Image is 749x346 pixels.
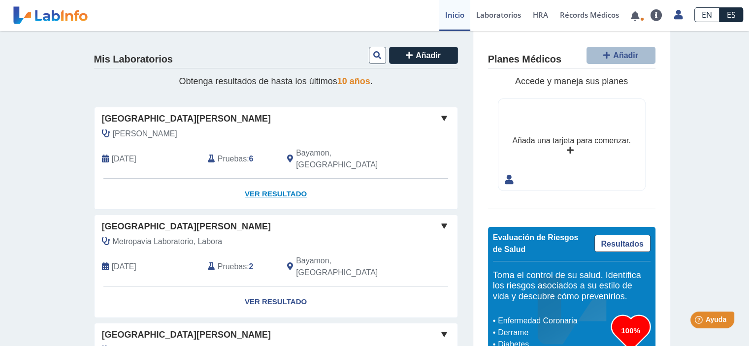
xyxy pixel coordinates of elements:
[95,286,457,317] a: Ver Resultado
[495,315,611,327] li: Enfermedad Coronaria
[488,54,561,65] h4: Planes Médicos
[661,308,738,335] iframe: Help widget launcher
[200,147,280,171] div: :
[249,262,254,271] b: 2
[389,47,458,64] button: Añadir
[113,236,223,248] span: Metropavia Laboratorio, Labora
[102,220,271,233] span: [GEOGRAPHIC_DATA][PERSON_NAME]
[594,235,651,252] a: Resultados
[249,155,254,163] b: 6
[218,261,247,273] span: Pruebas
[416,51,441,60] span: Añadir
[493,270,651,302] h5: Toma el control de su salud. Identifica los riesgos asociados a su estilo de vida y descubre cómo...
[586,47,655,64] button: Añadir
[694,7,719,22] a: EN
[94,54,173,65] h4: Mis Laboratorios
[512,135,630,147] div: Añada una tarjeta para comenzar.
[95,179,457,210] a: Ver Resultado
[296,255,405,279] span: Bayamon, PR
[611,324,651,337] h3: 100%
[337,76,370,86] span: 10 años
[719,7,743,22] a: ES
[200,255,280,279] div: :
[112,261,136,273] span: 2025-08-16
[112,153,136,165] span: 2025-09-06
[613,51,638,60] span: Añadir
[102,112,271,126] span: [GEOGRAPHIC_DATA][PERSON_NAME]
[495,327,611,339] li: Derrame
[218,153,247,165] span: Pruebas
[113,128,177,140] span: Figueroa Navarro, Rafael
[493,233,579,253] span: Evaluación de Riesgos de Salud
[102,328,271,342] span: [GEOGRAPHIC_DATA][PERSON_NAME]
[296,147,405,171] span: Bayamon, PR
[533,10,548,20] span: HRA
[179,76,372,86] span: Obtenga resultados de hasta los últimos .
[515,76,628,86] span: Accede y maneja sus planes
